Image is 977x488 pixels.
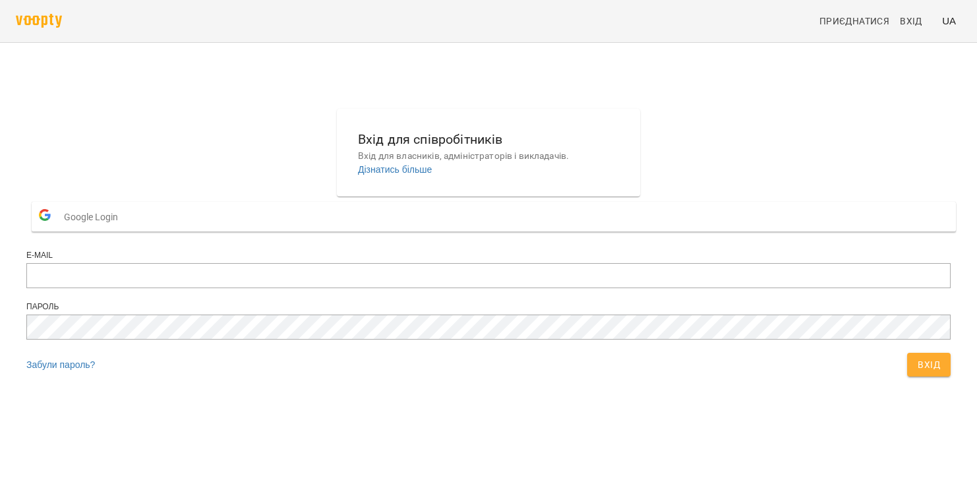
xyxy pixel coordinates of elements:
a: Приєднатися [814,9,895,33]
button: Вхід [907,353,951,377]
a: Вхід [895,9,937,33]
span: Google Login [64,204,125,230]
span: Приєднатися [819,13,889,29]
p: Вхід для власників, адміністраторів і викладачів. [358,150,619,163]
a: Дізнатись більше [358,164,432,175]
button: UA [937,9,961,33]
button: Google Login [32,202,956,231]
a: Забули пароль? [26,359,95,370]
div: E-mail [26,250,951,261]
span: Вхід [918,357,940,373]
button: Вхід для співробітниківВхід для власників, адміністраторів і викладачів.Дізнатись більше [347,119,630,187]
div: Пароль [26,301,951,313]
img: voopty.png [16,14,62,28]
h6: Вхід для співробітників [358,129,619,150]
span: Вхід [900,13,922,29]
span: UA [942,14,956,28]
